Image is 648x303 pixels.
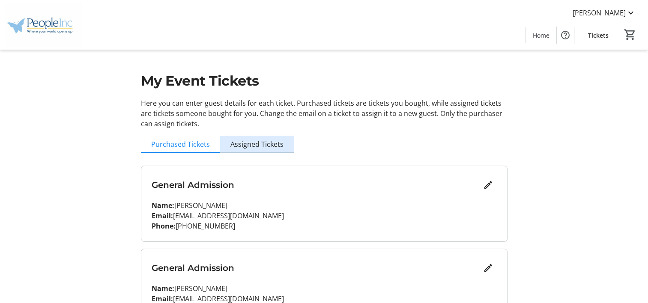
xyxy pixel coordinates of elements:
span: Home [533,31,549,40]
h3: General Admission [152,261,480,274]
a: Tickets [581,27,615,43]
button: Edit [480,176,497,193]
h1: My Event Tickets [141,71,508,91]
span: Tickets [588,31,609,40]
button: Cart [622,27,638,42]
p: [PHONE_NUMBER] [152,221,497,231]
a: Home [526,27,556,43]
p: [PERSON_NAME] [152,283,497,294]
button: [PERSON_NAME] [566,6,643,20]
button: Edit [480,259,497,276]
h3: General Admission [152,178,480,191]
p: Here you can enter guest details for each ticket. Purchased tickets are tickets you bought, while... [141,98,508,129]
p: [PERSON_NAME] [152,200,497,211]
strong: Phone: [152,221,176,231]
button: Help [557,27,574,44]
strong: Name: [152,284,174,293]
p: [EMAIL_ADDRESS][DOMAIN_NAME] [152,211,497,221]
img: People Inc.'s Logo [5,3,81,46]
span: Assigned Tickets [230,141,284,148]
strong: Name: [152,201,174,210]
span: Purchased Tickets [151,141,210,148]
strong: Email: [152,211,173,220]
span: [PERSON_NAME] [573,8,626,18]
